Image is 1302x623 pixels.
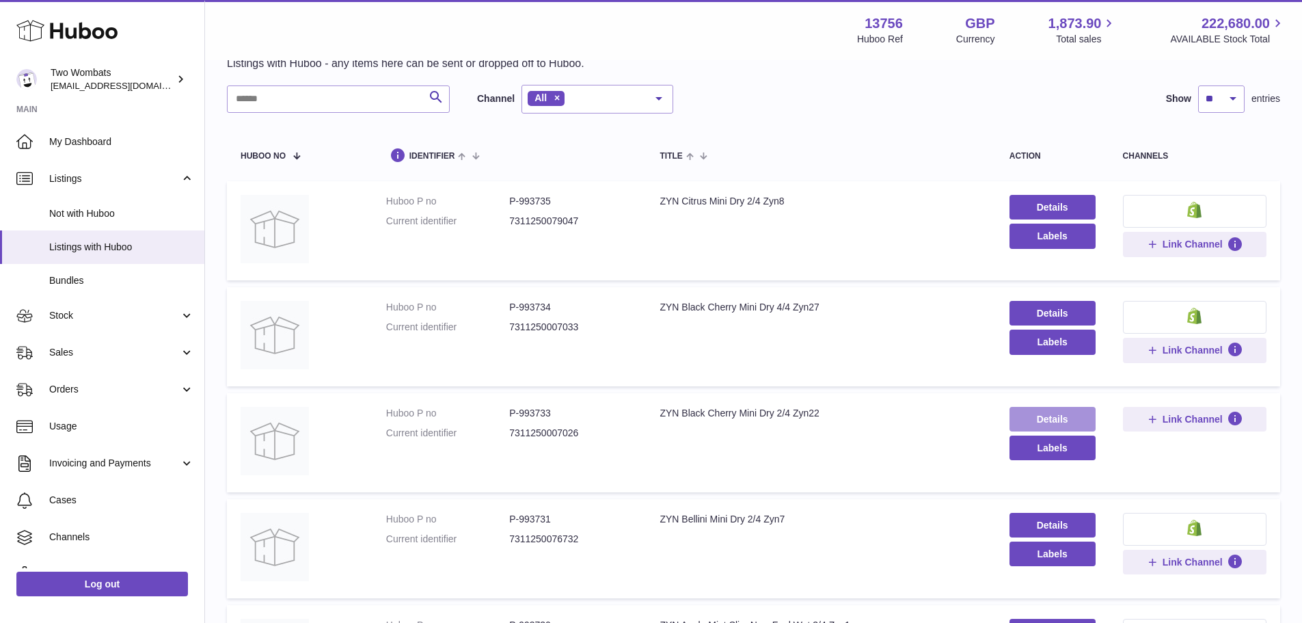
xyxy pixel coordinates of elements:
span: Settings [49,568,194,581]
div: ZYN Citrus Mini Dry 2/4 Zyn8 [660,195,981,208]
a: Details [1009,513,1096,538]
button: Link Channel [1123,338,1266,362]
span: identifier [409,152,455,161]
a: Log out [16,572,188,596]
div: Two Wombats [51,66,174,92]
span: My Dashboard [49,135,194,148]
span: Not with Huboo [49,207,194,220]
a: Details [1009,407,1096,432]
div: Huboo Ref [857,33,903,46]
span: Bundles [49,274,194,287]
button: Labels [1009,436,1096,460]
div: ZYN Black Cherry Mini Dry 2/4 Zyn22 [660,407,981,420]
a: 222,680.00 AVAILABLE Stock Total [1170,14,1286,46]
button: Labels [1009,330,1096,354]
dd: 7311250079047 [509,215,632,228]
span: Channels [49,531,194,544]
span: Cases [49,494,194,507]
span: Link Channel [1163,238,1223,250]
dt: Current identifier [386,427,509,440]
span: Invoicing and Payments [49,457,180,470]
p: Listings with Huboo - any items here can be sent or dropped off to Huboo. [227,56,584,71]
div: channels [1123,152,1266,161]
div: ZYN Bellini Mini Dry 2/4 Zyn7 [660,513,981,526]
img: ZYN Black Cherry Mini Dry 2/4 Zyn22 [241,407,309,475]
span: Link Channel [1163,413,1223,425]
img: ZYN Black Cherry Mini Dry 4/4 Zyn27 [241,301,309,369]
dt: Huboo P no [386,407,509,420]
a: 1,873.90 Total sales [1048,14,1117,46]
button: Link Channel [1123,232,1266,256]
span: 1,873.90 [1048,14,1102,33]
dt: Current identifier [386,215,509,228]
span: AVAILABLE Stock Total [1170,33,1286,46]
label: Show [1166,92,1191,105]
span: 222,680.00 [1202,14,1270,33]
span: Listings with Huboo [49,241,194,254]
dt: Current identifier [386,533,509,546]
span: Listings [49,172,180,185]
img: internalAdmin-13756@internal.huboo.com [16,69,37,90]
dt: Huboo P no [386,513,509,526]
img: shopify-small.png [1187,202,1202,218]
span: Stock [49,309,180,322]
button: Labels [1009,542,1096,566]
span: Huboo no [241,152,286,161]
dd: 7311250007033 [509,321,632,334]
div: Currency [956,33,995,46]
span: Usage [49,420,194,433]
span: Total sales [1056,33,1117,46]
div: ZYN Black Cherry Mini Dry 4/4 Zyn27 [660,301,981,314]
span: Link Channel [1163,344,1223,356]
strong: GBP [965,14,994,33]
dd: P-993734 [509,301,632,314]
a: Details [1009,301,1096,326]
button: Link Channel [1123,407,1266,432]
span: Link Channel [1163,556,1223,568]
dd: 7311250007026 [509,427,632,440]
span: All [534,92,547,103]
span: title [660,152,682,161]
dt: Huboo P no [386,195,509,208]
dd: P-993731 [509,513,632,526]
span: Sales [49,346,180,359]
img: ZYN Bellini Mini Dry 2/4 Zyn7 [241,513,309,581]
button: Labels [1009,224,1096,248]
a: Details [1009,195,1096,220]
span: entries [1251,92,1280,105]
dd: P-993733 [509,407,632,420]
strong: 13756 [865,14,903,33]
img: ZYN Citrus Mini Dry 2/4 Zyn8 [241,195,309,263]
dt: Huboo P no [386,301,509,314]
label: Channel [477,92,515,105]
dt: Current identifier [386,321,509,334]
img: shopify-small.png [1187,520,1202,536]
span: [EMAIL_ADDRESS][DOMAIN_NAME] [51,80,201,91]
dd: 7311250076732 [509,533,632,546]
div: action [1009,152,1096,161]
dd: P-993735 [509,195,632,208]
span: Orders [49,383,180,396]
img: shopify-small.png [1187,308,1202,324]
button: Link Channel [1123,550,1266,574]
